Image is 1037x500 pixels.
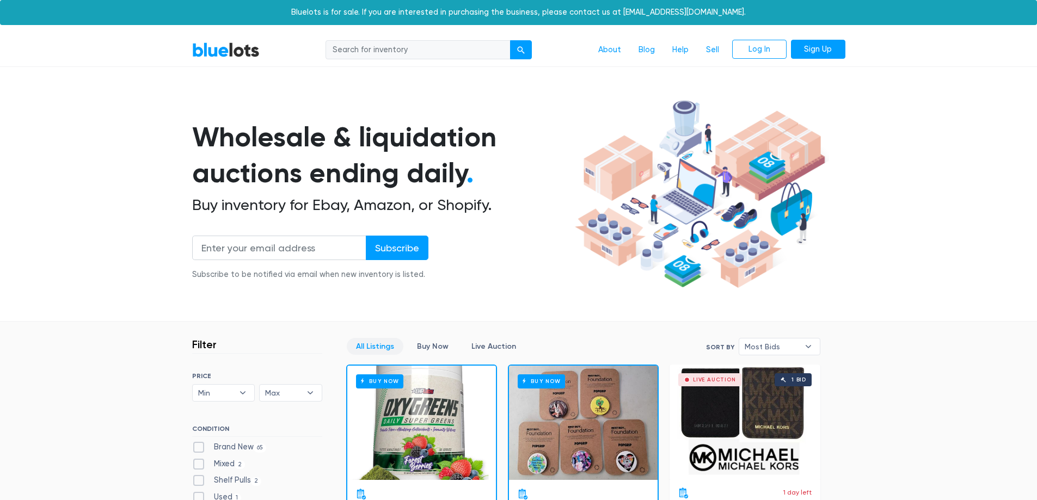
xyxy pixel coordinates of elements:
label: Shelf Pulls [192,474,262,486]
span: 2 [235,460,246,469]
input: Enter your email address [192,236,366,260]
span: 65 [254,443,267,452]
a: Live Auction [462,338,525,355]
label: Mixed [192,458,246,470]
b: ▾ [231,385,254,401]
a: Sign Up [791,40,845,59]
a: Sell [697,40,728,60]
a: Buy Now [509,366,658,480]
span: 2 [251,477,262,486]
h6: PRICE [192,372,322,380]
b: ▾ [797,338,820,355]
div: Subscribe to be notified via email when new inventory is listed. [192,269,428,281]
h3: Filter [192,338,217,351]
img: hero-ee84e7d0318cb26816c560f6b4441b76977f77a177738b4e94f68c95b2b83dbb.png [571,95,829,293]
a: Buy Now [347,366,496,480]
p: 1 day left [783,487,812,497]
a: BlueLots [192,42,260,58]
label: Sort By [706,342,734,352]
span: Most Bids [745,338,799,355]
span: Min [198,385,234,401]
h1: Wholesale & liquidation auctions ending daily [192,119,571,192]
span: Max [265,385,301,401]
h6: Buy Now [356,374,403,388]
h2: Buy inventory for Ebay, Amazon, or Shopify. [192,196,571,214]
a: Live Auction 1 bid [670,365,820,479]
label: Brand New [192,441,267,453]
a: Help [664,40,697,60]
h6: Buy Now [518,374,565,388]
input: Search for inventory [326,40,511,60]
a: About [590,40,630,60]
a: Log In [732,40,787,59]
a: Blog [630,40,664,60]
b: ▾ [299,385,322,401]
div: 1 bid [791,377,806,382]
a: All Listings [347,338,403,355]
input: Subscribe [366,236,428,260]
div: Live Auction [693,377,736,382]
a: Buy Now [408,338,458,355]
h6: CONDITION [192,425,322,437]
span: . [467,157,474,189]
